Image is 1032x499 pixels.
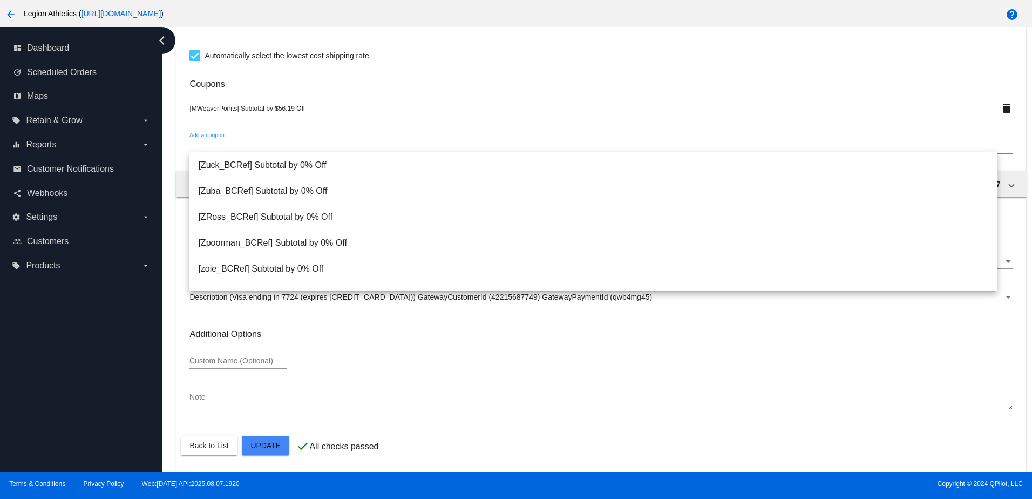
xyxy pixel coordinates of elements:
mat-icon: delete [1000,102,1013,115]
button: Back to List [181,436,237,455]
span: [Zpoorman_BCRef] Subtotal by 0% Off [198,230,988,256]
span: Update [250,441,281,450]
span: Retain & Grow [26,116,82,125]
span: Reports [26,140,56,150]
button: Update [242,436,289,455]
span: [Zuck_BCRef] Subtotal by 0% Off [198,152,988,178]
span: Order total [189,179,230,188]
a: update Scheduled Orders [13,64,150,81]
i: map [13,92,22,100]
a: Web:[DATE] API:2025.08.07.1920 [142,480,240,488]
span: Scheduled Orders [27,68,97,77]
i: arrow_drop_down [141,261,150,270]
span: Products [26,261,60,271]
a: share Webhooks [13,185,150,202]
i: local_offer [12,116,21,125]
a: Terms & Conditions [9,480,65,488]
i: update [13,68,22,77]
span: Customers [27,237,69,246]
mat-icon: help [1006,8,1019,21]
input: Custom Name (Optional) [189,357,287,366]
i: email [13,165,22,173]
a: Privacy Policy [84,480,124,488]
span: Maps [27,91,48,101]
a: email Customer Notifications [13,160,150,178]
span: Copyright © 2024 QPilot, LLC [525,480,1023,488]
i: dashboard [13,44,22,52]
a: people_outline Customers [13,233,150,250]
i: arrow_drop_down [141,213,150,221]
span: Settings [26,212,57,222]
h3: Additional Options [189,329,1013,339]
i: settings [12,213,21,221]
span: Description (Visa ending in 7724 (expires [CREDIT_CARD_DATA])) GatewayCustomerId (42215687749) Ga... [189,293,652,301]
span: [zoie_BCRef] Subtotal by 0% Off [198,256,988,282]
span: Dashboard [27,43,69,53]
input: Add a coupon [189,142,1013,151]
i: share [13,189,22,198]
i: equalizer [12,140,21,149]
h3: Coupons [189,71,1013,89]
mat-icon: check [296,440,309,453]
mat-expansion-panel-header: Order total 93.77 [176,171,1026,197]
span: [ZRoss_BCRef] Subtotal by 0% Off [198,204,988,230]
span: Customer Notifications [27,164,114,174]
i: arrow_drop_down [141,116,150,125]
span: [MWeaverPoints] Subtotal by $56.19 Off [189,105,305,112]
i: local_offer [12,261,21,270]
a: dashboard Dashboard [13,39,150,57]
span: Back to List [189,441,228,450]
span: Webhooks [27,188,67,198]
i: chevron_left [153,32,171,49]
mat-select: Payment Method [189,293,1013,302]
i: people_outline [13,237,22,246]
a: [URL][DOMAIN_NAME] [82,9,161,18]
span: [ZofiaW_BCRef] Subtotal by 0% Off [198,282,988,308]
span: [Zuba_BCRef] Subtotal by 0% Off [198,178,988,204]
span: Legion Athletics ( ) [24,9,164,18]
i: arrow_drop_down [141,140,150,149]
mat-icon: arrow_back [4,8,17,21]
p: All checks passed [309,442,378,451]
a: map Maps [13,87,150,105]
span: Automatically select the lowest cost shipping rate [205,49,369,62]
